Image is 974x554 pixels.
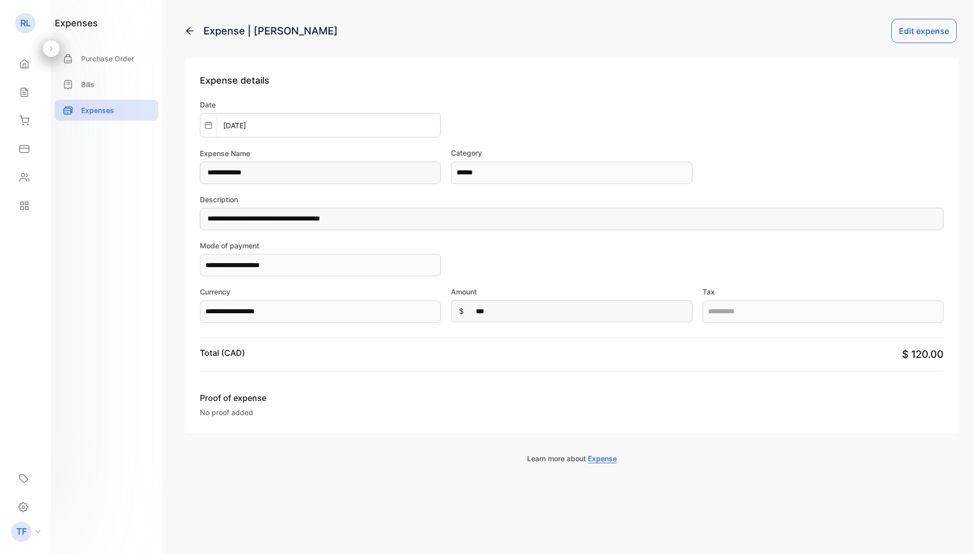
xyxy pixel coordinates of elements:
[891,19,957,43] button: Edit expense
[703,286,944,297] label: Tax
[200,408,253,417] span: No proof added
[55,74,158,95] a: Bills
[200,392,395,404] span: Proof of expense
[200,194,944,205] label: Description
[451,286,692,297] label: Amount
[902,348,944,360] span: $ 120.00
[217,120,252,131] p: [DATE]
[81,53,134,64] p: Purchase Order
[55,100,158,121] a: Expenses
[200,286,441,297] label: Currency
[200,240,441,251] label: Mode of payment
[16,525,27,538] p: TF
[185,453,959,464] p: Learn more about
[459,306,464,316] span: $
[81,105,114,116] p: Expenses
[200,73,944,87] p: Expense details
[55,16,98,30] h1: expenses
[200,148,441,159] label: Expense Name
[200,99,441,110] label: Date
[203,23,338,39] div: Expense | [PERSON_NAME]
[55,48,158,69] a: Purchase Order
[81,79,94,90] p: Bills
[200,347,245,359] p: Total (CAD)
[588,454,617,463] span: Expense
[20,17,31,30] p: RL
[451,147,692,158] label: Category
